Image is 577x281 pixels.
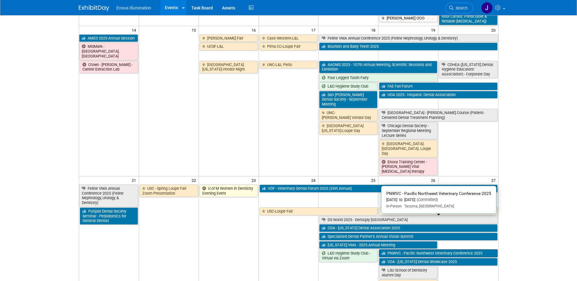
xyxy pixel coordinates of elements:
[379,158,437,175] a: Enova Training Center - [PERSON_NAME] Vital [MEDICAL_DATA] therapy
[415,197,438,202] span: (Committed)
[430,26,438,34] span: 19
[191,26,199,34] span: 15
[311,176,318,184] span: 24
[370,26,378,34] span: 18
[259,61,318,69] a: UNC-L&L Perio
[491,176,498,184] span: 27
[79,185,138,207] a: Feline VMA Annual Conference 2025 (Feline Nephrology, Urology, & Dentistry)
[491,26,498,34] span: 20
[454,6,468,10] span: Search
[200,185,258,197] a: U of M Women In Dentistry Evening Event
[131,26,139,34] span: 14
[445,3,473,13] a: Search
[379,266,437,279] a: LSU School of Dentistry Alumni Day
[370,176,378,184] span: 25
[251,176,259,184] span: 23
[200,34,258,42] a: [PERSON_NAME] Fair
[379,122,437,139] a: Chicago Dental Society - September Regional Meeting Lecture Series
[319,109,377,121] a: UNC-[PERSON_NAME] Vendor Day
[191,176,199,184] span: 22
[319,216,497,224] a: DS World 2025 - Dentsply [GEOGRAPHIC_DATA]
[379,249,497,257] a: PNWVC - Pacific Northwest Veterinary Conference 2025
[80,207,138,225] a: Punjabi Dental Society Seminar - Pedodontics for General Dentist
[379,207,497,215] a: Enova Training Center - [PERSON_NAME] & [PERSON_NAME]
[259,185,498,193] a: VDF - Veterinary Dental Forum 2025 (39th Annual)
[319,82,377,90] a: L&D Hygiene Study Club
[319,249,377,262] a: L&D Hygiene Study Club - Virtual via Zoom
[402,204,454,208] span: Tacoma, [GEOGRAPHIC_DATA]
[200,43,258,50] a: UCSF-L&L
[379,140,437,157] a: [GEOGRAPHIC_DATA]-[GEOGRAPHIC_DATA]. Loupe Day
[319,241,437,249] a: [US_STATE] VMA - 2025 Annual Meeting
[379,82,497,90] a: FAE Fall Forum
[379,109,497,121] a: [GEOGRAPHIC_DATA] - [PERSON_NAME] Course (Patient-Centered Dental Treatment Planning)
[386,204,402,208] span: In-Person
[79,5,109,11] img: ExhibitDay
[200,61,258,73] a: [GEOGRAPHIC_DATA][US_STATE]-Vendor Night
[311,26,318,34] span: 17
[386,197,491,203] div: [DATE] to [DATE]
[319,74,437,82] a: Four Legged Tooth Fairy
[319,34,498,42] a: Feline VMA Annual Conference 2025 (Feline Nephrology, Urology, & Dentistry)
[319,43,497,50] a: Bourbon and Baby Teeth 2025
[251,26,259,34] span: 16
[259,43,318,50] a: Pima CC-Loupe Fair
[116,5,151,10] span: Enova Illumination
[430,176,438,184] span: 26
[140,185,198,197] a: USC - Spring Loupe Fair Zoom Presentation
[259,34,318,42] a: Case Western-L&L
[481,2,493,14] img: Janelle Tlusty
[259,207,378,215] a: USC-Loupe Fair
[379,258,497,266] a: VDA - [US_STATE] Dental Showcase 2025
[386,191,491,196] span: PNWVC - Pacific Northwest Veterinary Conference 2025
[80,61,138,73] a: Crown - [PERSON_NAME] - Canine Extraction Lab
[319,61,437,73] a: AAOMS 2025 - 107th Annual Meeting, Scientific Sessions and Exhibition
[319,122,377,134] a: [GEOGRAPHIC_DATA][US_STATE]-Loupe Day
[379,91,497,99] a: HDA 2025 - Hispanic Dental Association
[319,233,497,241] a: Specialized Dental Partner’s Annual Vision Summit
[439,61,497,78] a: CDHEA ([US_STATE] Dental Hygiene Educators’ Association) - Corporate Day
[131,176,139,184] span: 21
[319,224,497,232] a: ODA - [US_STATE] Dental Association 2025
[79,43,138,60] a: MidMark - [GEOGRAPHIC_DATA], [GEOGRAPHIC_DATA]
[319,91,377,108] a: San [PERSON_NAME] Dental Society - September Meeting
[379,14,437,22] a: [PERSON_NAME] OOO
[79,34,138,42] a: AMED 2025 Annual Session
